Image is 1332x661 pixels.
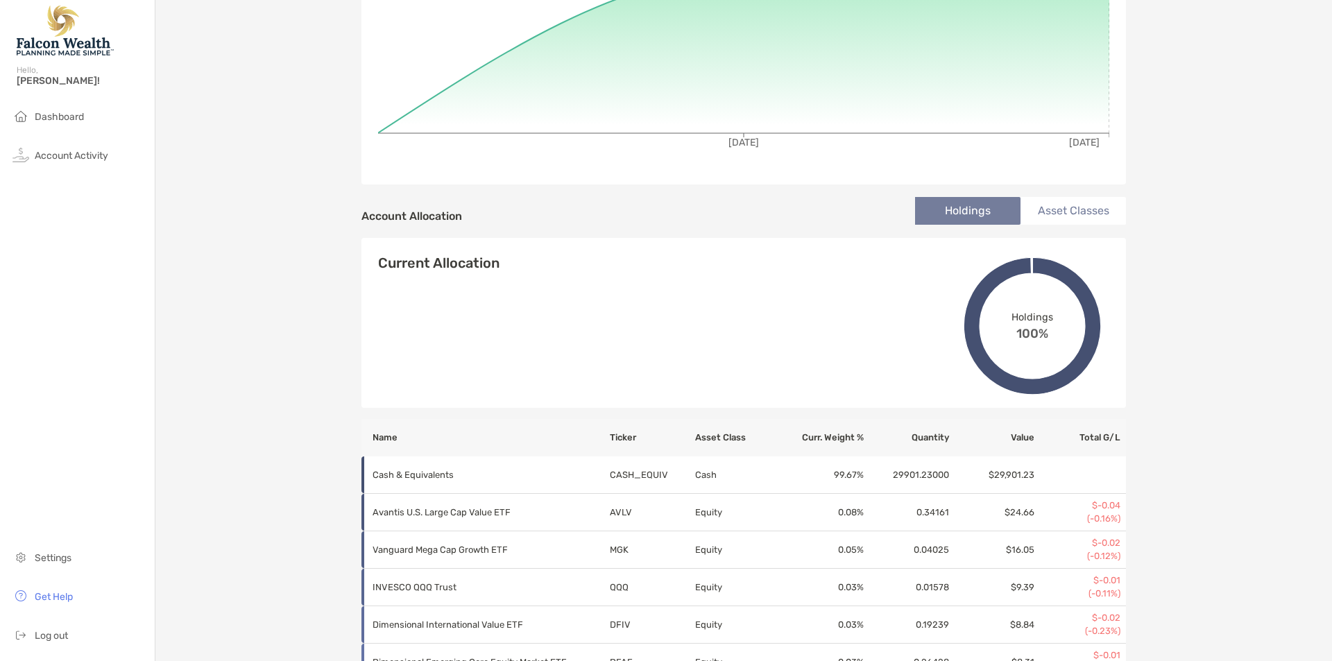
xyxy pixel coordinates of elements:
[864,419,950,456] th: Quantity
[1011,311,1052,323] span: Holdings
[35,150,108,162] span: Account Activity
[864,494,950,531] td: 0.34161
[12,549,29,565] img: settings icon
[780,569,865,606] td: 0.03 %
[864,606,950,644] td: 0.19239
[35,630,68,642] span: Log out
[1036,499,1120,512] p: $-0.04
[950,531,1035,569] td: $16.05
[1036,612,1120,624] p: $-0.02
[35,591,73,603] span: Get Help
[12,108,29,124] img: household icon
[864,456,950,494] td: 29901.23000
[35,111,84,123] span: Dashboard
[694,494,780,531] td: Equity
[361,209,462,223] h4: Account Allocation
[728,137,759,148] tspan: [DATE]
[1036,625,1120,637] p: (-0.23%)
[780,531,865,569] td: 0.05 %
[864,569,950,606] td: 0.01578
[1036,550,1120,563] p: (-0.12%)
[378,255,499,271] h4: Current Allocation
[1016,323,1048,341] span: 100%
[609,456,694,494] td: CASH_EQUIV
[1021,197,1126,225] li: Asset Classes
[373,616,567,633] p: Dimensional International Value ETF
[373,504,567,521] p: Avantis U.S. Large Cap Value ETF
[694,569,780,606] td: Equity
[950,606,1035,644] td: $8.84
[694,456,780,494] td: Cash
[1036,513,1120,525] p: (-0.16%)
[780,419,865,456] th: Curr. Weight %
[1069,137,1100,148] tspan: [DATE]
[1035,419,1126,456] th: Total G/L
[780,494,865,531] td: 0.08 %
[609,569,694,606] td: QQQ
[12,146,29,163] img: activity icon
[950,419,1035,456] th: Value
[694,531,780,569] td: Equity
[361,419,609,456] th: Name
[17,75,146,87] span: [PERSON_NAME]!
[780,606,865,644] td: 0.03 %
[12,587,29,604] img: get-help icon
[694,606,780,644] td: Equity
[373,466,567,483] p: Cash & Equivalents
[1036,587,1120,600] p: (-0.11%)
[694,419,780,456] th: Asset Class
[35,552,71,564] span: Settings
[780,456,865,494] td: 99.67 %
[609,606,694,644] td: DFIV
[373,578,567,596] p: INVESCO QQQ Trust
[1036,537,1120,549] p: $-0.02
[950,569,1035,606] td: $9.39
[950,456,1035,494] td: $29,901.23
[12,626,29,643] img: logout icon
[17,6,114,55] img: Falcon Wealth Planning Logo
[373,541,567,558] p: Vanguard Mega Cap Growth ETF
[609,419,694,456] th: Ticker
[1036,574,1120,587] p: $-0.01
[609,494,694,531] td: AVLV
[609,531,694,569] td: MGK
[864,531,950,569] td: 0.04025
[915,197,1021,225] li: Holdings
[950,494,1035,531] td: $24.66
